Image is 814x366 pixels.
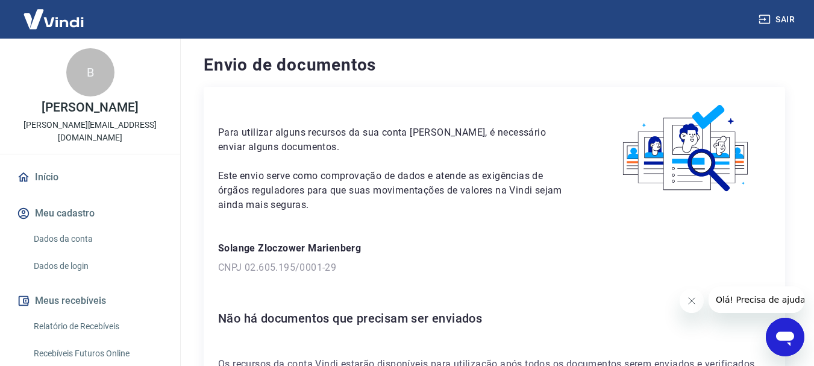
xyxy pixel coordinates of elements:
img: Vindi [14,1,93,37]
a: Recebíveis Futuros Online [29,341,166,366]
p: [PERSON_NAME][EMAIL_ADDRESS][DOMAIN_NAME] [10,119,171,144]
p: Solange Zloczower Marienberg [218,241,771,256]
button: Meus recebíveis [14,288,166,314]
button: Sair [756,8,800,31]
h4: Envio de documentos [204,53,785,77]
p: Para utilizar alguns recursos da sua conta [PERSON_NAME], é necessário enviar alguns documentos. [218,125,574,154]
iframe: Botão para abrir a janela de mensagens [766,318,804,356]
a: Dados da conta [29,227,166,251]
p: [PERSON_NAME] [42,101,138,114]
a: Início [14,164,166,191]
p: Este envio serve como comprovação de dados e atende as exigências de órgãos reguladores para que ... [218,169,574,212]
iframe: Fechar mensagem [680,289,704,313]
iframe: Mensagem da empresa [709,286,804,313]
div: B [66,48,114,96]
span: Olá! Precisa de ajuda? [7,8,101,18]
button: Meu cadastro [14,200,166,227]
a: Relatório de Recebíveis [29,314,166,339]
a: Dados de login [29,254,166,279]
img: waiting_documents.41d9841a9773e5fdf392cede4d13b617.svg [603,101,771,196]
p: CNPJ 02.605.195/0001-29 [218,260,771,275]
h6: Não há documentos que precisam ser enviados [218,309,771,328]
